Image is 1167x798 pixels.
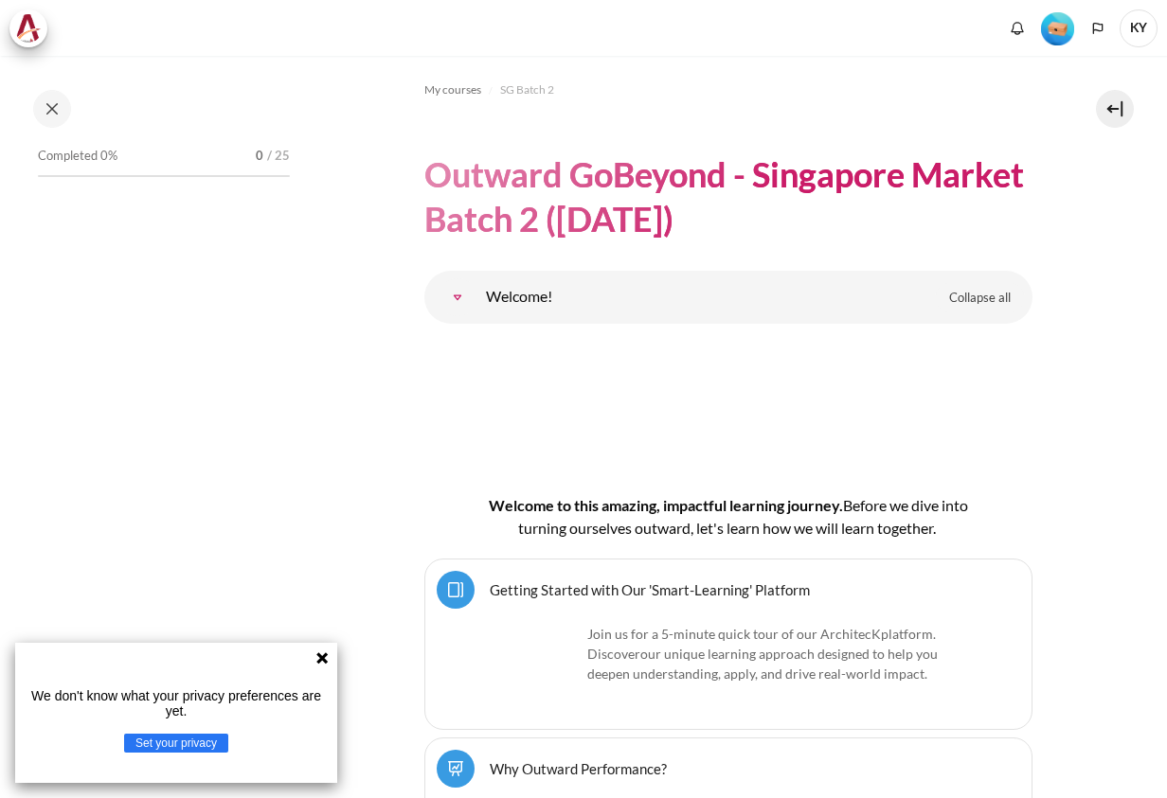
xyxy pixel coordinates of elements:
[424,152,1032,241] h1: Outward GoBeyond - Singapore Market Batch 2 ([DATE])
[843,496,853,514] span: B
[587,646,938,682] span: .
[490,580,810,598] a: Getting Started with Our 'Smart-Learning' Platform
[424,75,1032,105] nav: Navigation bar
[267,147,290,166] span: / 25
[38,147,117,166] span: Completed 0%
[1003,14,1032,43] div: Show notification window with no new notifications
[486,624,581,718] img: platform logo
[424,81,481,98] span: My courses
[500,79,554,101] a: SG Batch 2
[1120,9,1158,47] a: User menu
[587,646,938,682] span: our unique learning approach designed to help you deepen understanding, apply, and drive real-wor...
[1084,14,1112,43] button: Languages
[935,282,1025,314] a: Collapse all
[15,14,42,43] img: Architeck
[1041,10,1074,45] div: Level #1
[1033,10,1082,45] a: Level #1
[256,147,263,166] span: 0
[1041,12,1074,45] img: Level #1
[949,289,1011,308] span: Collapse all
[9,9,57,47] a: Architeck Architeck
[424,79,481,101] a: My courses
[23,688,330,718] p: We don't know what your privacy preferences are yet.
[439,278,476,316] a: Welcome!
[485,494,972,540] h4: Welcome to this amazing, impactful learning journey.
[490,759,667,777] a: Why Outward Performance?
[486,624,971,683] p: Join us for a 5-minute quick tour of our ArchitecK platform. Discover
[500,81,554,98] span: SG Batch 2
[124,734,228,753] button: Set your privacy
[1120,9,1158,47] span: KY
